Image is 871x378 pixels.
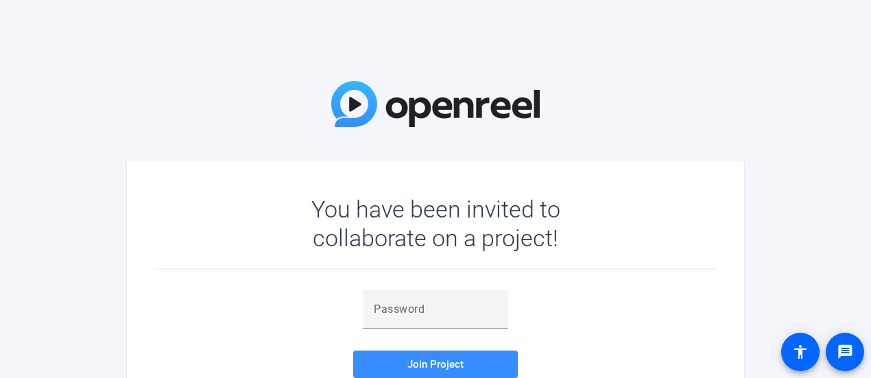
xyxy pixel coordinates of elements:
button: Join Project [353,351,518,378]
mat-icon: accessibility [792,344,809,360]
div: You have been invited to collaborate on a project! [272,195,600,252]
input: Password [374,301,497,318]
span: Join Project [407,358,464,370]
mat-icon: message [837,344,853,360]
img: OpenReel Logo [331,81,540,127]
